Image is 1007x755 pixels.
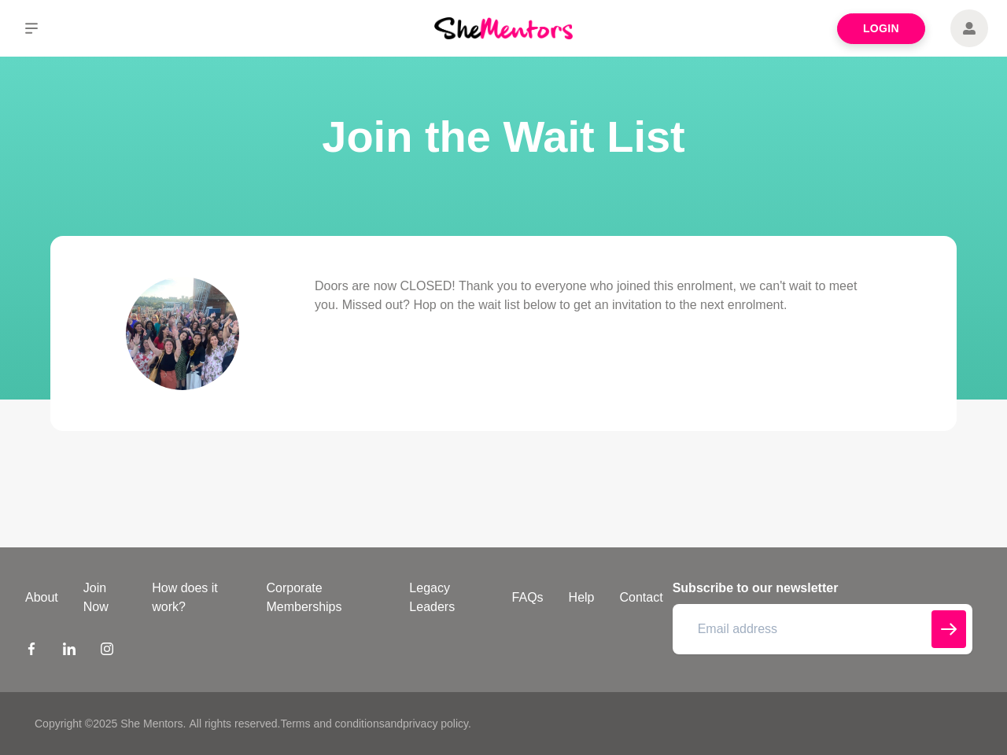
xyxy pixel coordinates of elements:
p: All rights reserved. and . [189,716,470,732]
a: Help [556,588,607,607]
input: Email address [673,604,972,654]
p: Doors are now CLOSED! Thank you to everyone who joined this enrolment, we can't wait to meet you.... [315,277,881,315]
a: FAQs [500,588,556,607]
a: Legacy Leaders [397,579,499,617]
a: Instagram [101,642,113,661]
a: Corporate Memberships [253,579,397,617]
a: Terms and conditions [280,717,384,730]
a: privacy policy [403,717,468,730]
a: Facebook [25,642,38,661]
a: LinkedIn [63,642,76,661]
a: Contact [607,588,676,607]
a: Join Now [71,579,139,617]
h4: Subscribe to our newsletter [673,579,972,598]
a: Login [837,13,925,44]
a: About [13,588,71,607]
h1: Join the Wait List [19,107,988,167]
p: Copyright © 2025 She Mentors . [35,716,186,732]
img: She Mentors Logo [434,17,573,39]
a: How does it work? [139,579,253,617]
